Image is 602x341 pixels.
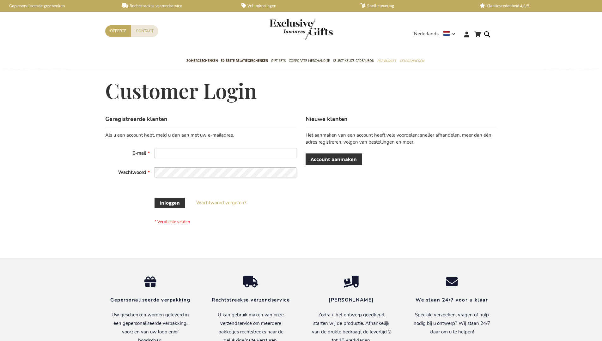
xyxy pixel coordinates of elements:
[306,153,362,165] a: Account aanmaken
[333,57,374,64] span: Select Keuze Cadeaubon
[399,53,424,69] a: Gelegenheden
[155,198,185,208] button: Inloggen
[105,25,131,37] a: Offerte
[155,148,296,158] input: E-mail
[186,53,218,69] a: Zomergeschenken
[221,57,268,64] span: 50 beste relatiegeschenken
[399,57,424,64] span: Gelegenheden
[333,53,374,69] a: Select Keuze Cadeaubon
[160,200,180,206] span: Inloggen
[289,57,330,64] span: Corporate Merchandise
[289,53,330,69] a: Corporate Merchandise
[377,57,396,64] span: Per Budget
[196,200,246,206] a: Wachtwoord vergeten?
[306,115,348,123] strong: Nieuwe klanten
[361,3,470,9] a: Snelle levering
[122,3,231,9] a: Rechtstreekse verzendservice
[118,169,146,176] span: Wachtwoord
[241,3,350,9] a: Volumkortingen
[221,53,268,69] a: 50 beste relatiegeschenken
[329,297,374,303] strong: [PERSON_NAME]
[480,3,589,9] a: Klanttevredenheid 4,6/5
[3,3,112,9] a: Gepersonaliseerde geschenken
[306,132,497,146] p: Het aanmaken van een account heeft vele voordelen: sneller afhandelen, meer dan één adres registr...
[377,53,396,69] a: Per Budget
[105,115,167,123] strong: Geregistreerde klanten
[132,150,146,156] span: E-mail
[271,53,286,69] a: Gift Sets
[416,297,488,303] strong: We staan 24/7 voor u klaar
[271,57,286,64] span: Gift Sets
[414,30,439,38] span: Nederlands
[411,311,493,336] p: Speciale verzoeken, vragen of hulp nodig bij u ontwerp? Wij staan 24/7 klaar om u te helpen!
[270,19,333,40] img: Exclusive Business gifts logo
[311,156,357,163] span: Account aanmaken
[131,25,158,37] a: Contact
[105,77,257,104] span: Customer Login
[186,57,218,64] span: Zomergeschenken
[110,297,190,303] strong: Gepersonaliseerde verpakking
[105,132,296,139] div: Als u een account hebt, meld u dan aan met uw e-mailadres.
[212,297,290,303] strong: Rechtstreekse verzendservice
[270,19,301,40] a: store logo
